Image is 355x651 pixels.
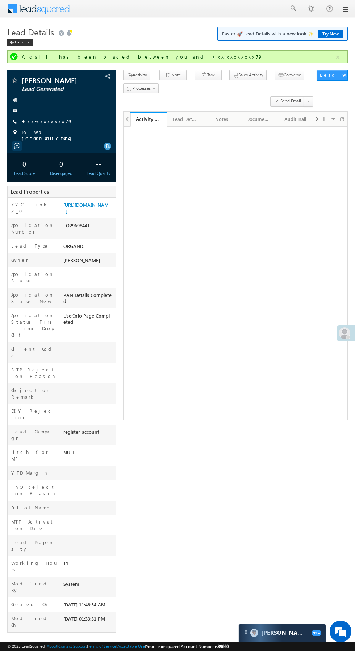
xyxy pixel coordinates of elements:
[11,484,57,497] label: FnO Rejection Reason
[167,112,204,126] li: Lead Details
[11,291,57,304] label: Application Status New
[22,129,108,142] span: Palwal, [GEOGRAPHIC_DATA]
[11,408,57,421] label: DIY Rejection
[62,291,116,308] div: PAN Details Completed
[136,115,162,122] div: Activity History
[7,643,229,650] span: © 2025 LeadSquared | | | | |
[62,222,116,232] div: EQ29698441
[47,644,57,648] a: About
[11,580,57,593] label: Modified By
[11,366,57,379] label: STP Rejection Reason
[218,644,229,649] span: 39660
[11,518,57,532] label: MTF Activation Date
[229,70,267,80] button: Sales Activity
[11,470,49,476] label: YTD_Margin
[283,115,307,123] div: Audit Trail
[62,615,116,625] div: [DATE] 01:33:31 PM
[62,312,116,328] div: UserInfo Page Completed
[204,112,240,127] a: Notes
[167,112,204,127] a: Lead Details
[46,157,77,170] div: 0
[11,222,57,235] label: Application Number
[11,615,57,628] label: Modified On
[209,115,234,123] div: Notes
[270,96,304,107] button: Send Email
[22,118,72,124] a: +xx-xxxxxxxx79
[117,644,145,648] a: Acceptable Use
[58,644,87,648] a: Contact Support
[22,77,88,84] span: [PERSON_NAME]
[11,449,57,462] label: Pitch for MF
[11,201,57,214] label: KYC link 2_0
[9,170,40,177] div: Lead Score
[7,39,33,46] div: Back
[11,504,51,511] label: Pilot_Name
[318,30,343,38] a: Try Now
[9,157,40,170] div: 0
[63,202,109,214] a: [URL][DOMAIN_NAME]
[317,70,348,81] button: Lead Actions
[88,644,116,648] a: Terms of Service
[277,112,314,127] a: Audit Trail
[46,170,77,177] div: Disengaged
[11,346,57,359] label: Client Code
[22,85,88,93] span: Lead Generated
[130,112,167,126] li: Activity History
[11,312,57,338] label: Application Status First time Drop Off
[312,630,321,636] span: 99+
[132,85,151,91] span: Processes
[83,170,114,177] div: Lead Quality
[123,70,150,80] button: Activity
[11,188,49,195] span: Lead Properties
[320,72,351,78] div: Lead Actions
[173,115,197,123] div: Lead Details
[146,644,229,649] span: Your Leadsquared Account Number is
[62,428,116,438] div: register_account
[7,38,37,45] a: Back
[11,539,57,552] label: Lead Propensity
[83,157,114,170] div: --
[62,580,116,591] div: System
[11,257,28,263] label: Owner
[22,54,335,60] div: A call has been placed between you and +xx-xxxxxxxx79
[62,560,116,570] div: 11
[222,30,343,37] span: Faster 🚀 Lead Details with a new look ✨
[280,98,301,104] span: Send Email
[63,257,100,263] span: [PERSON_NAME]
[241,112,277,127] a: Documents
[11,387,57,400] label: Objection Remark
[11,601,49,608] label: Created On
[243,629,249,635] img: carter-drag
[130,112,167,127] a: Activity History
[123,83,159,94] button: Processes
[11,271,57,284] label: Application Status
[11,243,49,249] label: Lead Type
[62,601,116,611] div: [DATE] 11:48:54 AM
[11,560,57,573] label: Working Hours
[62,243,116,253] div: ORGANIC
[62,449,116,459] div: NULL
[275,70,304,80] button: Converse
[7,26,54,38] span: Lead Details
[246,115,271,123] div: Documents
[195,70,222,80] button: Task
[238,624,326,642] div: carter-dragCarter[PERSON_NAME]99+
[11,428,57,441] label: Lead Campaign
[159,70,187,80] button: Note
